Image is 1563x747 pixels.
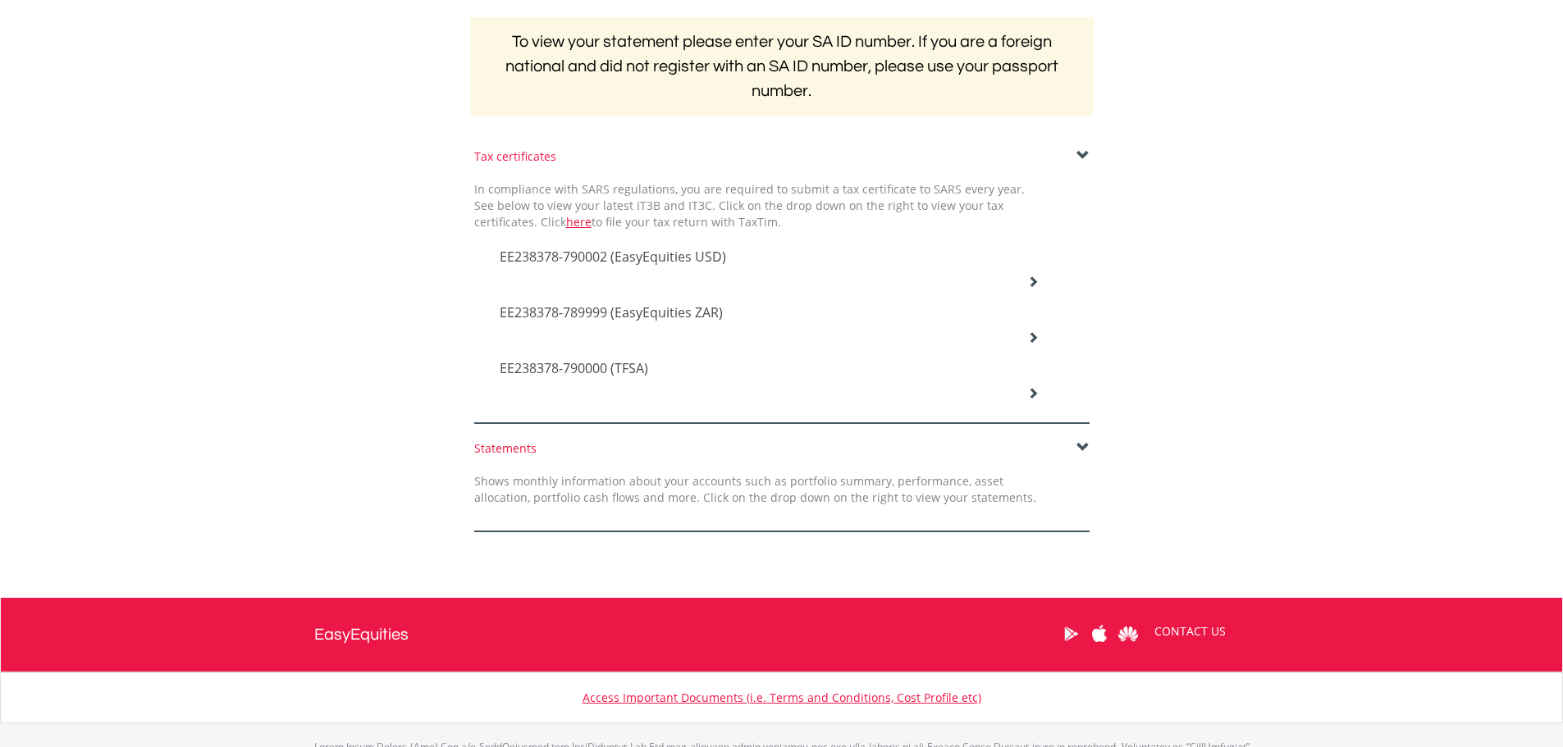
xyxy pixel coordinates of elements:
div: Tax certificates [474,148,1090,165]
a: Huawei [1114,608,1143,659]
div: Statements [474,440,1090,457]
a: Access Important Documents (i.e. Terms and Conditions, Cost Profile etc) [583,690,981,705]
span: In compliance with SARS regulations, you are required to submit a tax certificate to SARS every y... [474,181,1025,230]
a: Google Play [1057,608,1085,659]
div: Shows monthly information about your accounts such as portfolio summary, performance, asset alloc... [462,473,1049,506]
a: EasyEquities [314,598,409,672]
h2: To view your statement please enter your SA ID number. If you are a foreign national and did not ... [470,17,1094,116]
span: EE238378-789999 (EasyEquities ZAR) [500,303,723,321]
span: EE238378-790000 (TFSA) [500,359,648,377]
span: Click to file your tax return with TaxTim. [541,214,781,230]
a: Apple [1085,608,1114,659]
span: EE238378-790002 (EasyEquities USD) [500,248,726,266]
a: here [566,214,592,230]
a: CONTACT US [1143,608,1237,654]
